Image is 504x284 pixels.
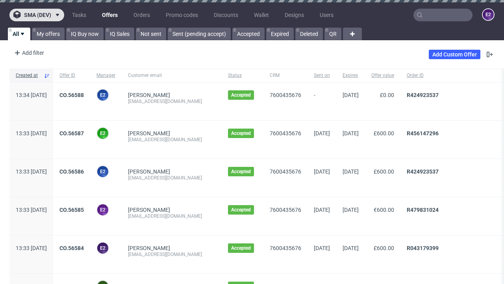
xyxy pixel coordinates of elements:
a: [PERSON_NAME] [128,92,170,98]
a: CO.56585 [59,207,84,213]
span: Sent on [314,72,330,79]
a: Orders [129,9,155,21]
div: [EMAIL_ADDRESS][DOMAIN_NAME] [128,251,215,258]
div: [EMAIL_ADDRESS][DOMAIN_NAME] [128,136,215,143]
span: 13:33 [DATE] [16,207,47,213]
span: Status [228,72,257,79]
div: [EMAIL_ADDRESS][DOMAIN_NAME] [128,213,215,219]
span: [DATE] [343,245,359,251]
a: 7600435676 [270,168,301,175]
a: CO.56587 [59,130,84,136]
span: Accepted [231,130,251,136]
a: Deleted [295,28,323,40]
button: sma (dev) [9,9,64,21]
div: [EMAIL_ADDRESS][DOMAIN_NAME] [128,98,215,105]
a: 7600435676 [270,92,301,98]
a: Users [315,9,338,21]
a: All [8,28,30,40]
span: [DATE] [343,207,359,213]
figcaption: e2 [483,9,494,20]
a: [PERSON_NAME] [128,207,170,213]
span: Customer email [128,72,215,79]
a: 7600435676 [270,207,301,213]
span: Accepted [231,168,251,175]
span: Expires [343,72,359,79]
a: Add Custom Offer [429,50,480,59]
a: Sent (pending accept) [168,28,231,40]
span: Offer ID [59,72,84,79]
a: 7600435676 [270,130,301,136]
a: IQ Buy now [66,28,104,40]
span: £600.00 [374,245,394,251]
span: [DATE] [314,207,330,213]
a: Designs [280,9,309,21]
span: [DATE] [314,168,330,175]
a: CO.56584 [59,245,84,251]
a: R456147296 [407,130,439,136]
span: 13:33 [DATE] [16,168,47,175]
a: Discounts [209,9,243,21]
a: QR [324,28,341,40]
a: CO.56588 [59,92,84,98]
span: Accepted [231,207,251,213]
a: My offers [32,28,65,40]
span: - [314,92,330,111]
span: [DATE] [314,245,330,251]
span: [DATE] [314,130,330,136]
span: sma (dev) [24,12,51,18]
span: £600.00 [374,130,394,136]
a: CO.56586 [59,168,84,175]
a: 7600435676 [270,245,301,251]
span: 13:34 [DATE] [16,92,47,98]
a: R043179399 [407,245,439,251]
figcaption: e2 [97,128,108,139]
span: Accepted [231,92,251,98]
span: 13:33 [DATE] [16,130,47,136]
figcaption: e2 [97,243,108,254]
a: Not sent [136,28,166,40]
span: [DATE] [343,130,359,136]
a: IQ Sales [105,28,134,40]
span: €600.00 [374,207,394,213]
a: [PERSON_NAME] [128,168,170,175]
span: £0.00 [380,92,394,98]
a: Expired [266,28,294,40]
span: CRM [270,72,301,79]
a: R479831024 [407,207,439,213]
div: Add filter [11,47,46,59]
a: Wallet [249,9,274,21]
span: Manager [96,72,115,79]
span: Order ID [407,72,491,79]
span: [DATE] [343,168,359,175]
span: Offer value [371,72,394,79]
span: 13:33 [DATE] [16,245,47,251]
a: Tasks [67,9,91,21]
a: [PERSON_NAME] [128,245,170,251]
figcaption: e2 [97,90,108,101]
span: Created at [16,72,41,79]
span: Accepted [231,245,251,251]
a: Accepted [232,28,265,40]
span: £600.00 [374,168,394,175]
div: [EMAIL_ADDRESS][DOMAIN_NAME] [128,175,215,181]
a: Promo codes [161,9,203,21]
a: Offers [97,9,122,21]
figcaption: e2 [97,166,108,177]
figcaption: e2 [97,204,108,215]
a: R424923537 [407,92,439,98]
a: [PERSON_NAME] [128,130,170,136]
a: R424923537 [407,168,439,175]
span: [DATE] [343,92,359,98]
